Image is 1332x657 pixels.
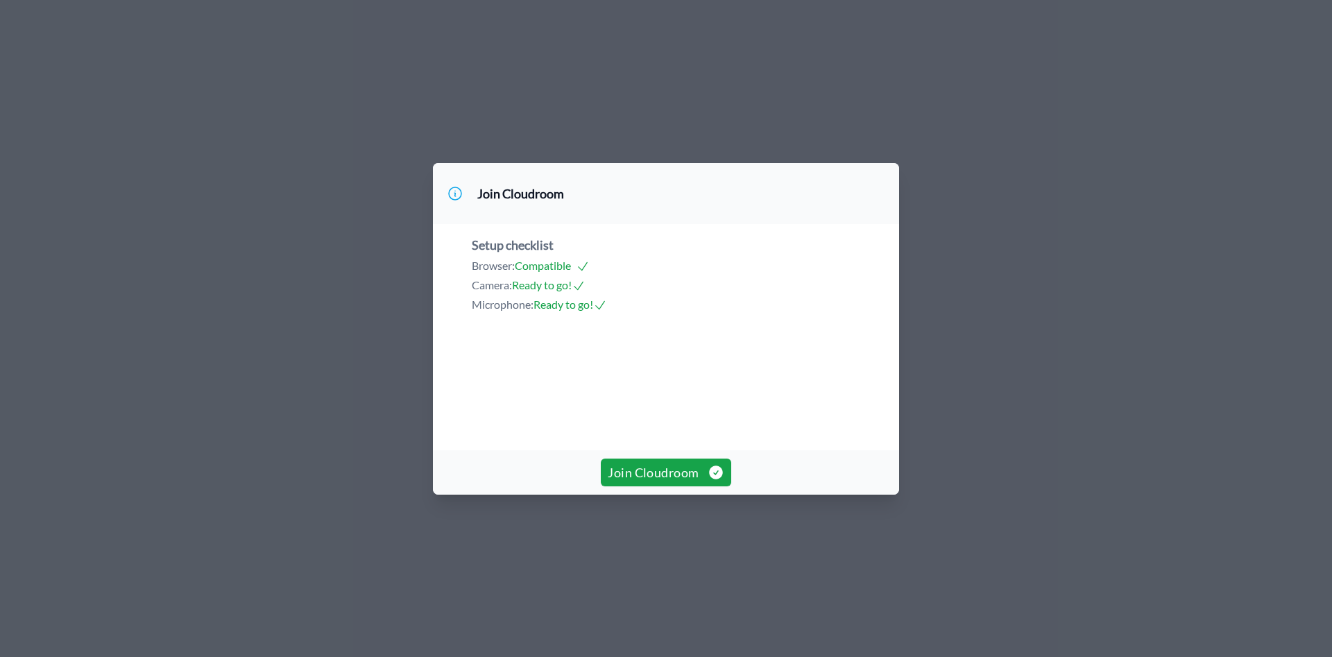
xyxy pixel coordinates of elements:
[472,237,554,253] span: Setup checklist
[515,259,590,272] span: Compatible
[512,278,586,291] span: Ready to go!
[472,298,533,311] span: Microphone:
[477,185,564,202] h3: Join Cloudroom
[472,278,512,291] span: Camera:
[601,459,731,486] button: Join Cloudroom
[472,259,515,272] span: Browser:
[533,298,607,311] span: Ready to go!
[608,463,724,482] span: Join Cloudroom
